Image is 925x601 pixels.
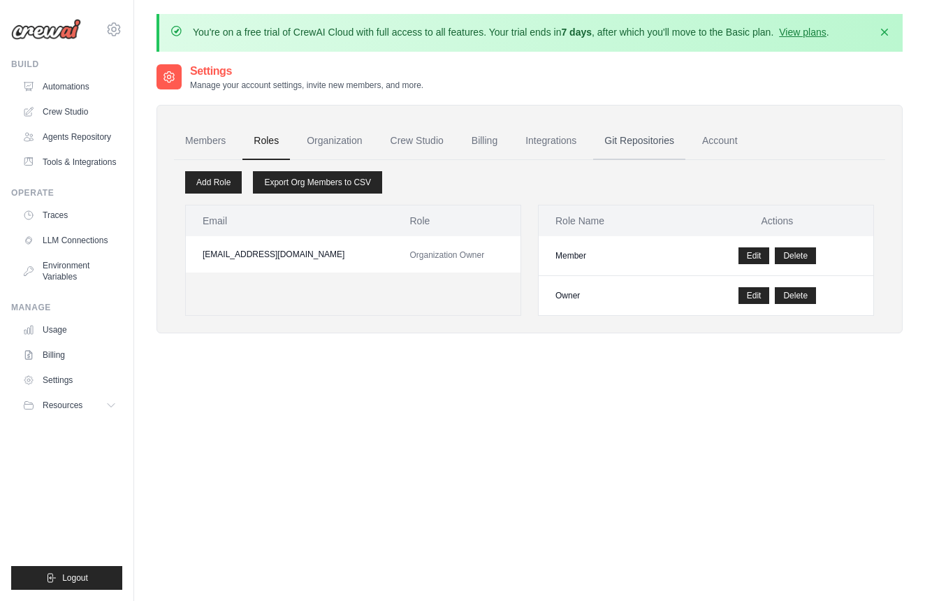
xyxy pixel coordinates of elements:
h2: Settings [190,63,423,80]
a: Usage [17,319,122,341]
a: Account [691,122,749,160]
a: Settings [17,369,122,391]
a: Traces [17,204,122,226]
a: Add Role [185,171,242,194]
a: Crew Studio [17,101,122,123]
a: Tools & Integrations [17,151,122,173]
button: Delete [775,247,816,264]
a: Edit [738,287,770,304]
a: View plans [779,27,826,38]
a: Automations [17,75,122,98]
th: Role [393,205,521,236]
div: Manage [11,302,122,313]
th: Email [186,205,393,236]
a: Git Repositories [593,122,685,160]
button: Logout [11,566,122,590]
p: You're on a free trial of CrewAI Cloud with full access to all features. Your trial ends in , aft... [193,25,829,39]
a: Agents Repository [17,126,122,148]
td: Member [539,236,681,276]
img: Logo [11,19,81,40]
button: Delete [775,287,816,304]
a: Roles [242,122,290,160]
span: Resources [43,400,82,411]
a: Billing [460,122,509,160]
button: Resources [17,394,122,417]
a: Billing [17,344,122,366]
span: Logout [62,572,88,584]
a: Members [174,122,237,160]
th: Role Name [539,205,681,236]
a: LLM Connections [17,229,122,252]
div: Operate [11,187,122,198]
td: Owner [539,276,681,316]
td: [EMAIL_ADDRESS][DOMAIN_NAME] [186,236,393,273]
strong: 7 days [561,27,592,38]
a: Environment Variables [17,254,122,288]
span: Organization Owner [410,250,485,260]
th: Actions [681,205,873,236]
a: Organization [296,122,373,160]
a: Crew Studio [379,122,455,160]
a: Integrations [514,122,588,160]
div: Build [11,59,122,70]
a: Edit [738,247,770,264]
a: Export Org Members to CSV [253,171,382,194]
p: Manage your account settings, invite new members, and more. [190,80,423,91]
